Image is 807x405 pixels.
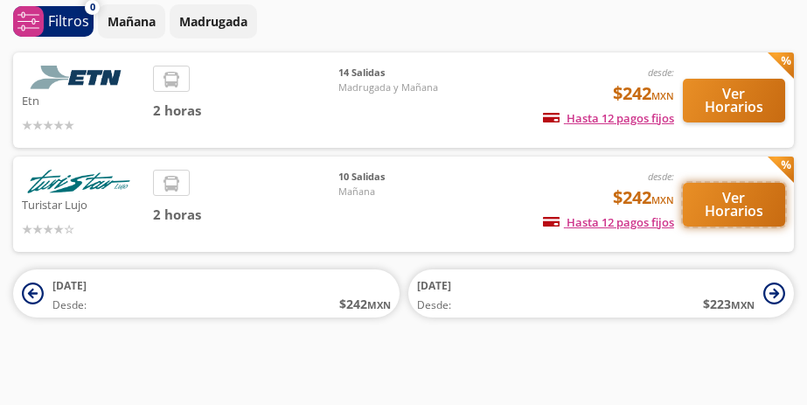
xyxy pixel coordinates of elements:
em: desde: [648,66,674,79]
button: Madrugada [170,4,257,38]
span: $ 223 [703,295,755,313]
small: MXN [731,298,755,311]
span: Madrugada y Mañana [338,80,461,95]
p: Filtros [48,10,89,31]
img: Turistar Lujo [22,170,136,193]
span: [DATE] [52,278,87,293]
p: Etn [22,89,144,110]
span: $ 242 [339,295,391,313]
button: [DATE]Desde:$242MXN [13,269,400,318]
small: MXN [367,298,391,311]
small: MXN [651,89,674,102]
span: 2 horas [153,205,338,225]
button: Ver Horarios [683,183,785,227]
p: Mañana [108,12,156,31]
span: $242 [613,185,674,211]
img: Etn [22,66,136,89]
span: Hasta 12 pagos fijos [543,214,674,230]
span: [DATE] [417,278,451,293]
span: Desde: [417,297,451,313]
button: 0Filtros [13,6,94,37]
span: $242 [613,80,674,107]
button: Mañana [98,4,165,38]
span: 14 Salidas [338,66,461,80]
p: Madrugada [179,12,247,31]
p: Turistar Lujo [22,193,144,214]
button: [DATE]Desde:$223MXN [408,269,795,318]
button: Ver Horarios [683,79,785,122]
span: 10 Salidas [338,170,461,185]
small: MXN [651,193,674,206]
span: Desde: [52,297,87,313]
span: Hasta 12 pagos fijos [543,110,674,126]
em: desde: [648,170,674,183]
span: 2 horas [153,101,338,121]
span: Mañana [338,185,461,199]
